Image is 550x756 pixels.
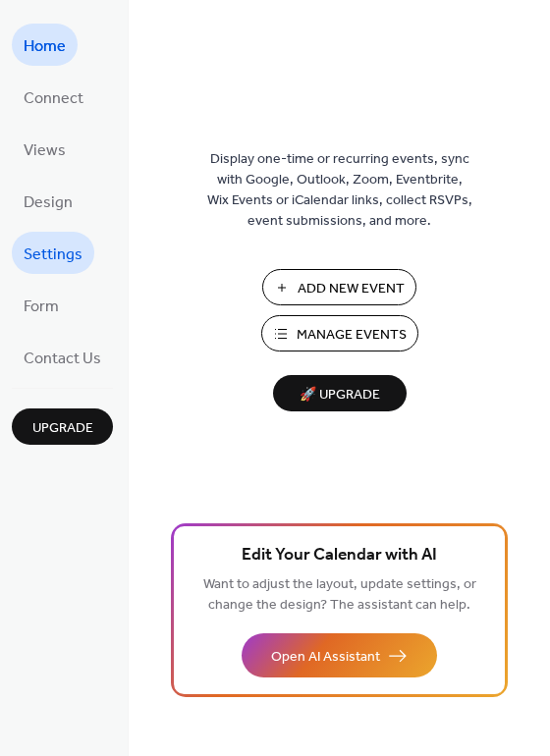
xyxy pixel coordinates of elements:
[32,418,93,439] span: Upgrade
[12,232,94,274] a: Settings
[273,375,407,411] button: 🚀 Upgrade
[24,188,73,218] span: Design
[24,31,66,62] span: Home
[203,571,476,619] span: Want to adjust the layout, update settings, or change the design? The assistant can help.
[261,315,418,351] button: Manage Events
[12,24,78,66] a: Home
[12,408,113,445] button: Upgrade
[285,382,395,408] span: 🚀 Upgrade
[12,284,71,326] a: Form
[24,344,101,374] span: Contact Us
[297,325,407,346] span: Manage Events
[262,269,416,305] button: Add New Event
[24,240,82,270] span: Settings
[12,76,95,118] a: Connect
[24,135,66,166] span: Views
[12,180,84,222] a: Design
[298,279,405,299] span: Add New Event
[24,83,83,114] span: Connect
[12,336,113,378] a: Contact Us
[271,647,380,668] span: Open AI Assistant
[242,633,437,677] button: Open AI Assistant
[207,149,472,232] span: Display one-time or recurring events, sync with Google, Outlook, Zoom, Eventbrite, Wix Events or ...
[24,292,59,322] span: Form
[242,542,437,569] span: Edit Your Calendar with AI
[12,128,78,170] a: Views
